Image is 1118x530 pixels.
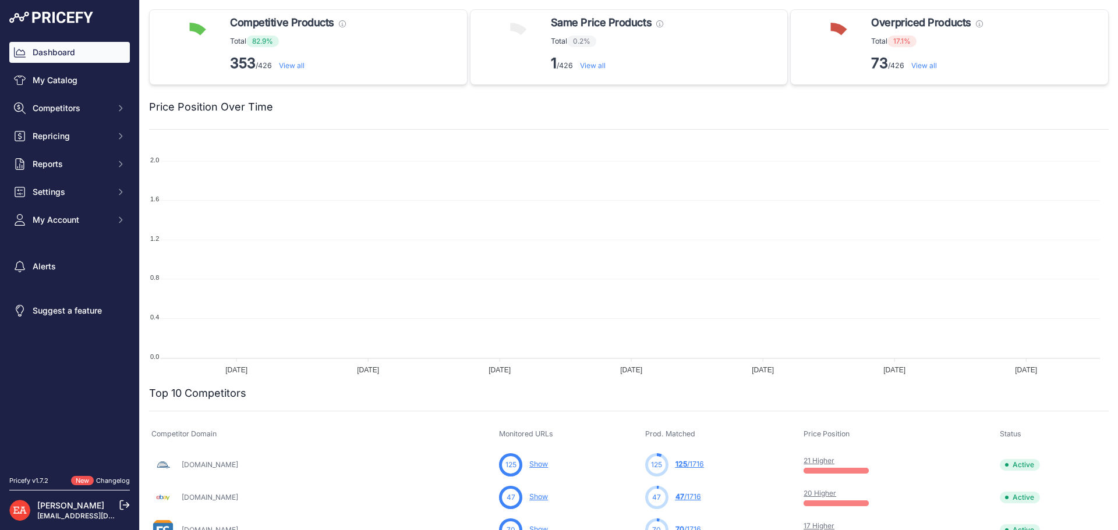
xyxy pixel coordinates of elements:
[883,366,905,374] tspan: [DATE]
[9,42,130,63] a: Dashboard
[33,158,109,170] span: Reports
[675,460,687,468] span: 125
[529,492,548,501] a: Show
[1000,459,1040,471] span: Active
[9,256,130,277] a: Alerts
[580,61,606,70] a: View all
[9,98,130,119] button: Competitors
[911,61,937,70] a: View all
[675,492,684,501] span: 47
[33,214,109,226] span: My Account
[1000,492,1040,503] span: Active
[225,366,247,374] tspan: [DATE]
[9,476,48,486] div: Pricefy v1.7.2
[871,15,971,31] span: Overpriced Products
[150,156,159,163] tspan: 2.0
[96,476,130,485] a: Changelog
[9,70,130,91] a: My Catalog
[804,429,850,438] span: Price Position
[33,130,109,142] span: Repricing
[652,492,661,503] span: 47
[230,54,346,73] p: /426
[150,235,159,242] tspan: 1.2
[230,55,256,72] strong: 353
[182,493,238,501] a: [DOMAIN_NAME]
[675,492,701,501] a: 47/1716
[150,195,159,202] tspan: 1.6
[651,460,662,470] span: 125
[551,55,557,72] strong: 1
[551,15,652,31] span: Same Price Products
[9,300,130,321] a: Suggest a feature
[9,42,130,462] nav: Sidebar
[804,456,834,465] a: 21 Higher
[499,429,553,438] span: Monitored URLs
[9,209,130,230] button: My Account
[505,460,516,470] span: 125
[151,429,217,438] span: Competitor Domain
[645,429,695,438] span: Prod. Matched
[33,102,109,114] span: Competitors
[9,126,130,147] button: Repricing
[1015,366,1037,374] tspan: [DATE]
[182,460,238,469] a: [DOMAIN_NAME]
[279,61,305,70] a: View all
[551,54,663,73] p: /426
[675,460,704,468] a: 125/1716
[567,35,596,47] span: 0.2%
[507,492,515,503] span: 47
[71,476,94,486] span: New
[150,274,159,281] tspan: 0.8
[246,35,279,47] span: 82.9%
[1000,429,1021,438] span: Status
[33,186,109,198] span: Settings
[804,521,834,530] a: 17 Higher
[551,35,663,47] p: Total
[149,99,273,115] h2: Price Position Over Time
[871,55,888,72] strong: 73
[37,500,104,510] a: [PERSON_NAME]
[871,35,982,47] p: Total
[357,366,379,374] tspan: [DATE]
[871,54,982,73] p: /426
[150,353,159,360] tspan: 0.0
[752,366,774,374] tspan: [DATE]
[887,35,917,47] span: 17.1%
[149,385,246,401] h2: Top 10 Competitors
[150,314,159,321] tspan: 0.4
[489,366,511,374] tspan: [DATE]
[804,489,836,497] a: 20 Higher
[230,35,346,47] p: Total
[529,460,548,468] a: Show
[9,154,130,175] button: Reports
[620,366,642,374] tspan: [DATE]
[9,12,93,23] img: Pricefy Logo
[37,511,159,520] a: [EMAIL_ADDRESS][DOMAIN_NAME]
[230,15,334,31] span: Competitive Products
[9,182,130,202] button: Settings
